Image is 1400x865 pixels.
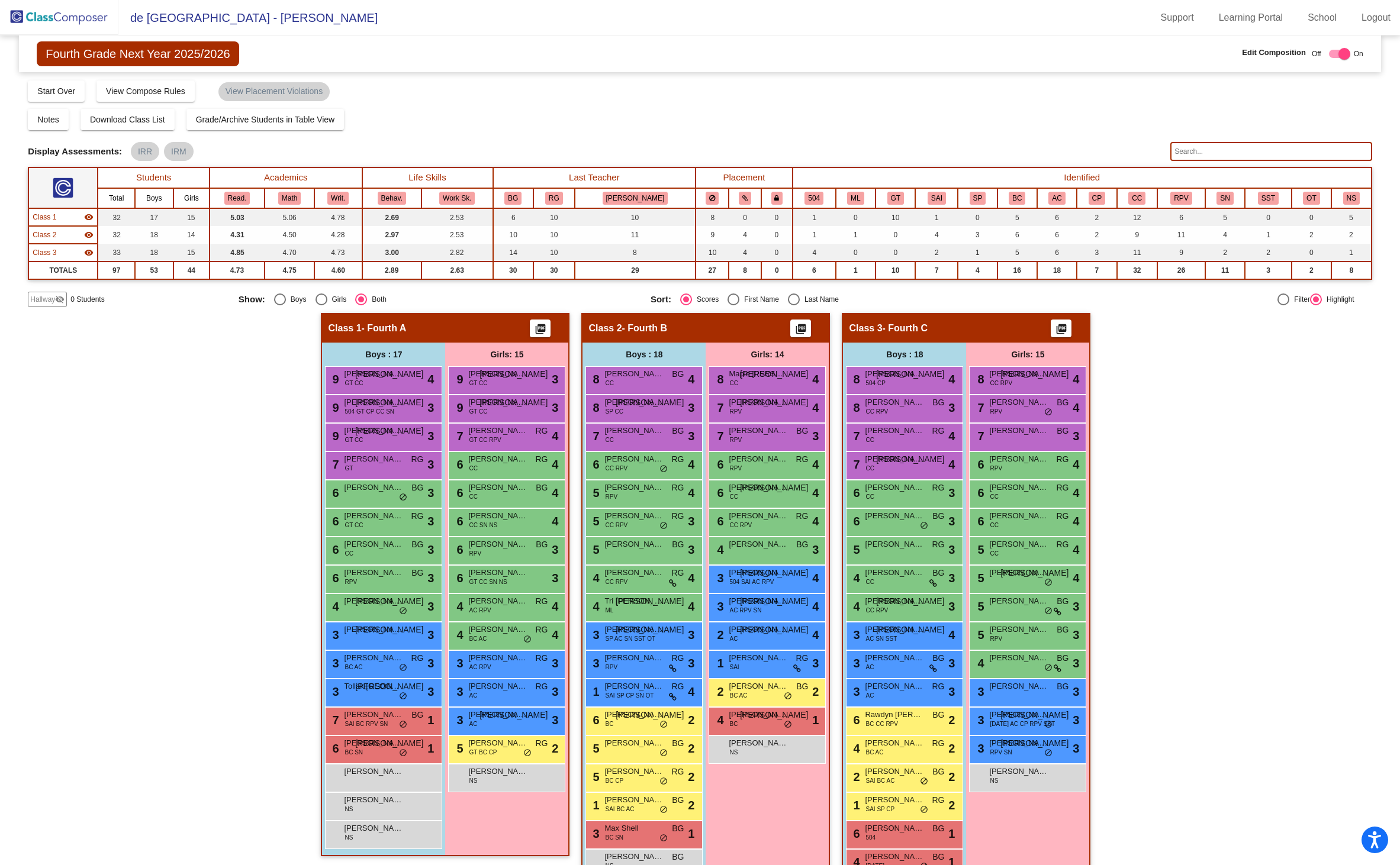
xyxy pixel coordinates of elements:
[533,226,575,244] td: 10
[616,396,684,409] span: [PERSON_NAME]
[1117,226,1157,244] td: 9
[98,188,135,208] th: Total
[605,407,623,416] span: SP CC
[604,396,664,408] span: [PERSON_NAME]
[210,226,265,244] td: 4.31
[958,262,997,279] td: 4
[974,401,984,414] span: 7
[37,115,59,124] span: Notes
[327,294,347,305] div: Girls
[672,368,684,380] span: BG
[790,319,811,337] button: Print Students Details
[345,407,394,416] span: 504 GT CP CC SN
[729,407,742,416] span: RPV
[37,86,75,96] span: Start Over
[239,294,265,305] span: Show:
[545,192,563,205] button: RG
[1331,188,1372,208] th: New to de Portola
[1157,226,1205,244] td: 11
[989,396,1048,408] span: [PERSON_NAME]
[210,262,265,279] td: 4.73
[876,226,915,244] td: 0
[445,343,568,366] div: Girls: 15
[1245,244,1292,262] td: 2
[314,226,362,244] td: 4.28
[504,192,522,205] button: BG
[186,109,345,130] button: Grade/Archive Students in Table View
[28,244,98,262] td: Hidden teacher - Fourth C
[493,262,533,279] td: 30
[1292,244,1331,262] td: 0
[1258,192,1279,205] button: SST
[427,399,434,417] span: 3
[887,192,904,205] button: GT
[729,368,788,380] span: Maple [PERSON_NAME]
[1331,244,1372,262] td: 1
[876,262,915,279] td: 10
[883,322,928,334] span: - Fourth C
[1037,188,1077,208] th: Academic Concerns, but not in SpEd
[421,208,493,226] td: 2.53
[355,425,423,437] span: [PERSON_NAME]
[876,368,944,380] span: [PERSON_NAME]
[1157,244,1205,262] td: 9
[224,192,250,205] button: Read.
[1073,370,1079,388] span: 4
[328,322,361,334] span: Class 1
[265,208,314,226] td: 5.06
[850,401,860,414] span: 8
[575,226,696,244] td: 11
[1292,208,1331,226] td: 0
[1354,49,1363,59] span: On
[1077,226,1116,244] td: 2
[989,368,1048,380] span: [PERSON_NAME]
[453,401,463,414] span: 9
[958,208,997,226] td: 0
[1331,208,1372,226] td: 5
[96,80,195,102] button: View Compose Rules
[915,188,958,208] th: Specialized Academic Instruction- IEP
[239,293,642,305] mat-radio-group: Select an option
[604,368,664,380] span: [PERSON_NAME]
[98,208,135,226] td: 32
[696,188,729,208] th: Keep away students
[849,322,882,334] span: Class 3
[796,425,808,437] span: BG
[1073,399,1079,417] span: 4
[493,226,533,244] td: 10
[367,294,387,305] div: Both
[469,407,487,416] span: GT CC
[958,188,997,208] th: Speech Services w/IEP
[81,109,175,130] button: Download Class List
[530,319,551,337] button: Print Students Details
[344,425,403,437] span: [PERSON_NAME]
[836,226,876,244] td: 1
[793,244,836,262] td: 4
[421,244,493,262] td: 2.82
[535,425,548,437] span: RG
[1292,188,1331,208] th: Occupational Therapy
[729,379,738,388] span: CC
[1205,244,1245,262] td: 2
[173,226,210,244] td: 14
[1322,294,1354,305] div: Highlight
[915,262,958,279] td: 7
[173,244,210,262] td: 15
[605,379,613,388] span: CC
[932,396,944,409] span: BG
[948,399,955,417] span: 3
[836,262,876,279] td: 1
[729,188,761,208] th: Keep with students
[604,425,664,437] span: [PERSON_NAME]
[970,192,986,205] button: SP
[603,192,668,205] button: [PERSON_NAME]
[990,379,1012,388] span: CC RPV
[876,188,915,208] th: Gifted and Talented
[1209,8,1293,27] a: Learning Portal
[1077,208,1116,226] td: 2
[552,399,558,417] span: 3
[196,115,335,124] span: Grade/Archive Students in Table View
[131,142,159,161] mat-chip: IRR
[28,146,122,157] span: Display Assessments:
[1009,192,1025,205] button: BC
